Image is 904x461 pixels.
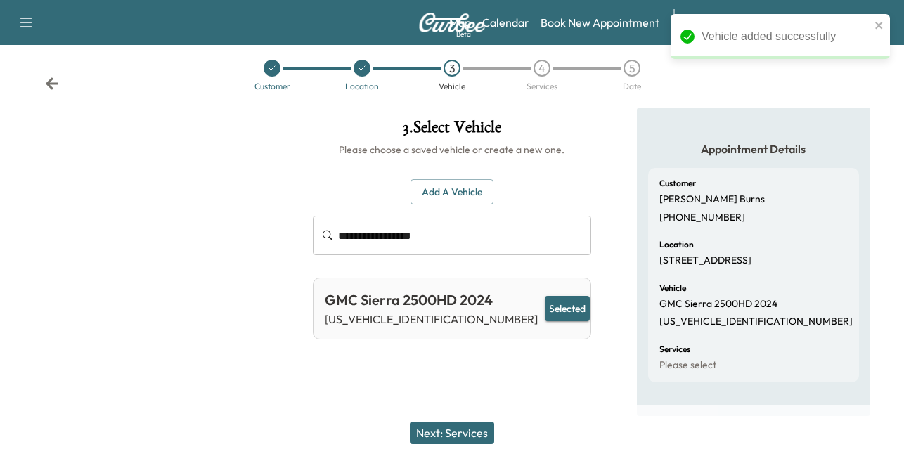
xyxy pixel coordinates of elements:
div: Vehicle [439,82,465,91]
p: [STREET_ADDRESS] [659,254,751,267]
button: close [874,20,884,31]
div: Beta [456,29,471,39]
div: 4 [534,60,550,77]
div: Customer [254,82,290,91]
p: GMC Sierra 2500HD 2024 [659,298,777,311]
div: Date [623,82,641,91]
div: GMC Sierra 2500HD 2024 [325,290,538,311]
img: Curbee Logo [418,13,486,32]
a: Calendar [482,14,529,31]
div: 5 [624,60,640,77]
h6: Please choose a saved vehicle or create a new one. [313,143,592,157]
h6: Location [659,240,694,249]
p: [PHONE_NUMBER] [659,212,745,224]
p: [PERSON_NAME] Burns [659,193,765,206]
button: Add a Vehicle [411,179,493,205]
a: Book New Appointment [541,14,659,31]
h6: Services [659,345,690,353]
button: Next: Services [410,422,494,444]
div: Back [45,77,59,91]
a: MapBeta [449,14,471,31]
h6: Customer [659,179,696,188]
div: Location [345,82,379,91]
h5: Appointment Details [648,141,859,157]
h6: Vehicle [659,284,686,292]
p: Please select [659,359,716,372]
div: 3 [444,60,460,77]
p: [US_VEHICLE_IDENTIFICATION_NUMBER] [325,311,538,327]
div: Services [527,82,557,91]
button: Selected [545,296,590,322]
div: Vehicle added successfully [702,28,870,45]
h1: 3 . Select Vehicle [313,119,592,143]
p: [US_VEHICLE_IDENTIFICATION_NUMBER] [659,316,853,328]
